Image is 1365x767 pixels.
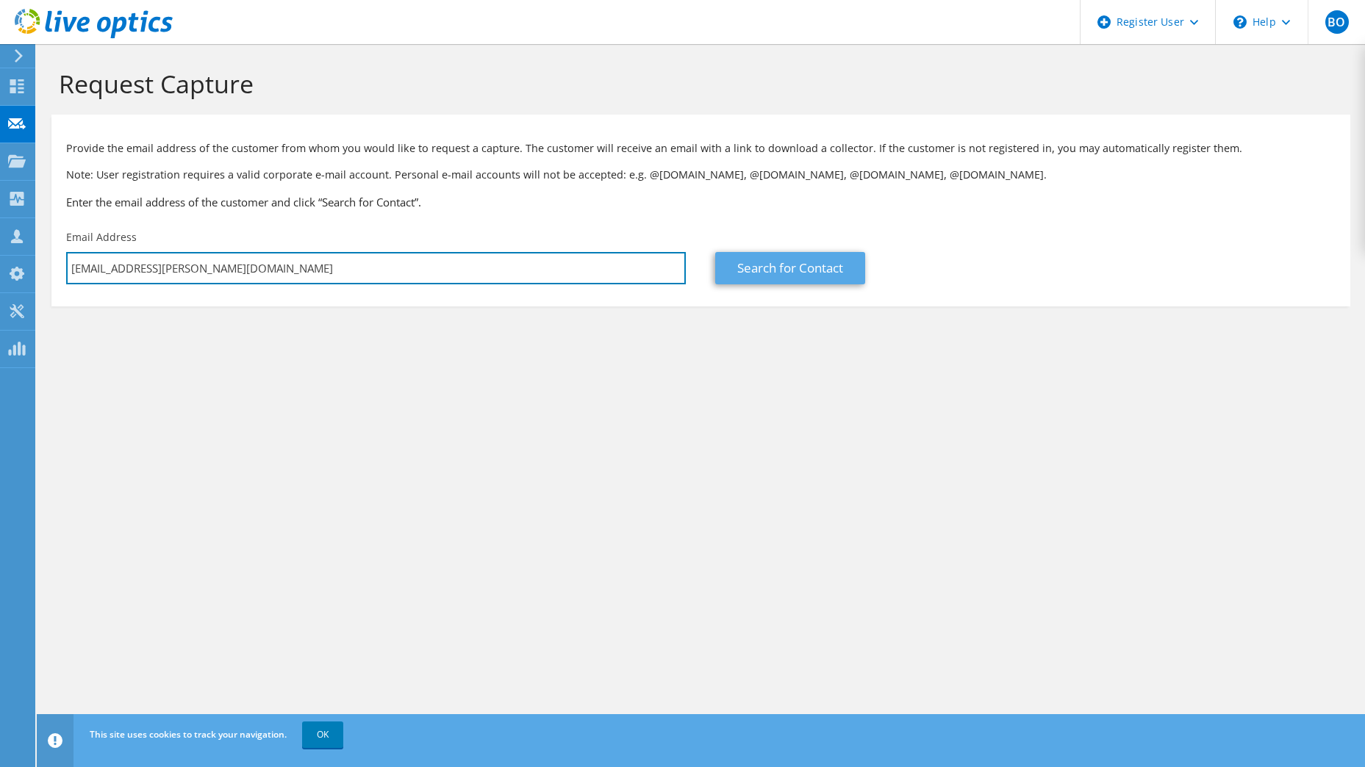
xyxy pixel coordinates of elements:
a: Search for Contact [715,252,865,284]
a: OK [302,721,343,748]
svg: \n [1233,15,1247,29]
p: Note: User registration requires a valid corporate e-mail account. Personal e-mail accounts will ... [66,167,1336,183]
label: Email Address [66,230,137,245]
h3: Enter the email address of the customer and click “Search for Contact”. [66,194,1336,210]
span: BO [1325,10,1349,34]
span: This site uses cookies to track your navigation. [90,728,287,741]
h1: Request Capture [59,68,1336,99]
p: Provide the email address of the customer from whom you would like to request a capture. The cust... [66,140,1336,156]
